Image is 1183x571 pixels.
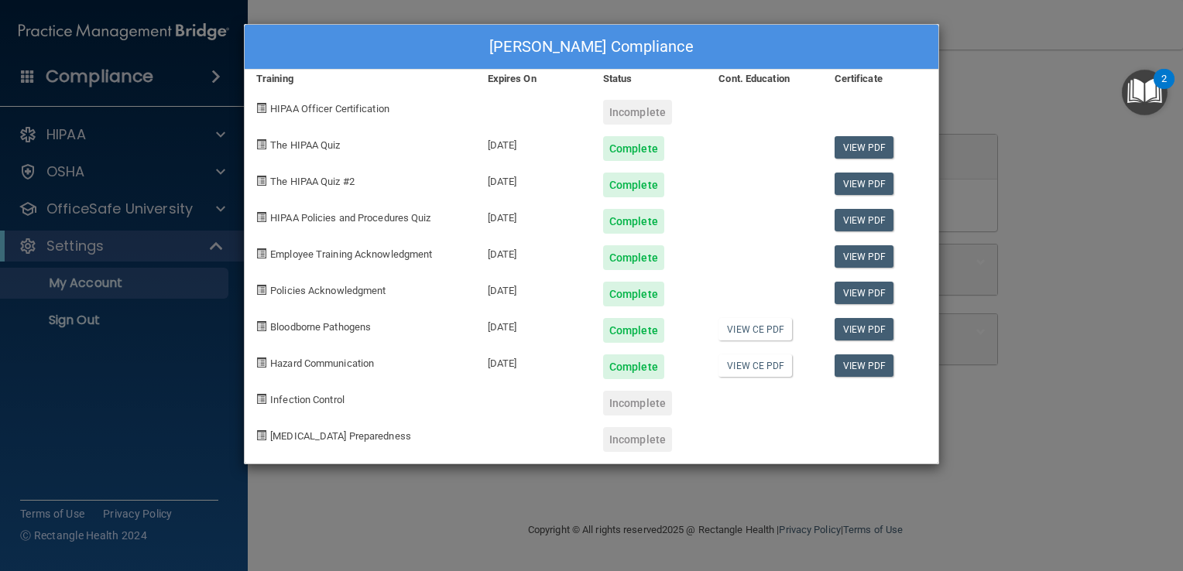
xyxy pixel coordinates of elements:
div: [DATE] [476,234,591,270]
div: Certificate [823,70,938,88]
span: The HIPAA Quiz [270,139,340,151]
a: View PDF [835,136,894,159]
div: Expires On [476,70,591,88]
span: Infection Control [270,394,345,405]
span: Bloodborne Pathogens [270,321,371,333]
div: [DATE] [476,270,591,306]
div: [DATE] [476,306,591,343]
div: Complete [603,282,664,306]
div: Incomplete [603,100,672,125]
div: [PERSON_NAME] Compliance [245,25,938,70]
a: View CE PDF [718,318,792,340]
a: View PDF [835,354,894,377]
div: [DATE] [476,125,591,161]
div: Complete [603,354,664,379]
span: HIPAA Policies and Procedures Quiz [270,212,430,224]
div: Cont. Education [707,70,822,88]
div: Complete [603,173,664,197]
div: [DATE] [476,343,591,379]
span: Hazard Communication [270,357,374,369]
div: [DATE] [476,197,591,234]
span: [MEDICAL_DATA] Preparedness [270,430,411,442]
div: Complete [603,318,664,343]
div: Training [245,70,476,88]
a: View CE PDF [718,354,792,377]
span: Employee Training Acknowledgment [270,248,432,260]
a: View PDF [835,245,894,268]
button: Open Resource Center, 2 new notifications [1122,70,1168,115]
span: HIPAA Officer Certification [270,103,389,115]
a: View PDF [835,282,894,304]
span: The HIPAA Quiz #2 [270,176,355,187]
div: Incomplete [603,391,672,415]
a: View PDF [835,173,894,195]
div: Status [591,70,707,88]
span: Policies Acknowledgment [270,285,386,296]
a: View PDF [835,318,894,340]
div: Complete [603,209,664,234]
div: Incomplete [603,427,672,452]
div: [DATE] [476,161,591,197]
iframe: Drift Widget Chat Controller [916,463,1164,525]
a: View PDF [835,209,894,231]
div: 2 [1161,79,1167,99]
div: Complete [603,136,664,161]
div: Complete [603,245,664,270]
